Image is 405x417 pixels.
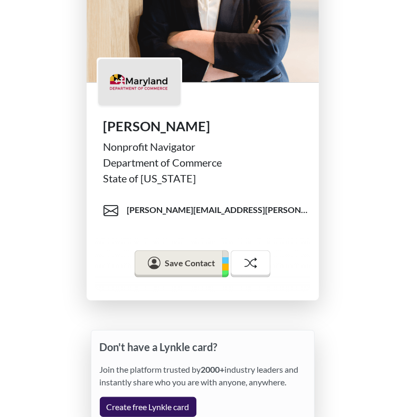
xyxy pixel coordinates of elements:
[103,154,302,170] div: Department of Commerce
[165,258,215,268] span: Save Contact
[103,118,302,134] h1: [PERSON_NAME]
[100,397,196,417] a: Create free Lynkle card
[201,364,225,374] strong: 2000+
[103,139,302,154] div: Nonprofit Navigator
[103,170,302,186] div: State of [US_STATE]
[135,250,229,278] button: Save Contact
[127,204,310,216] span: [PERSON_NAME][EMAIL_ADDRESS][PERSON_NAME][US_STATE][DOMAIN_NAME]
[100,339,306,355] p: Don't have a Lynkle card?
[98,59,181,105] img: logo
[100,363,306,397] div: Join the platform trusted by industry leaders and instantly share who you are with anyone, anywhere.
[103,195,310,227] a: [PERSON_NAME][EMAIL_ADDRESS][PERSON_NAME][US_STATE][DOMAIN_NAME]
